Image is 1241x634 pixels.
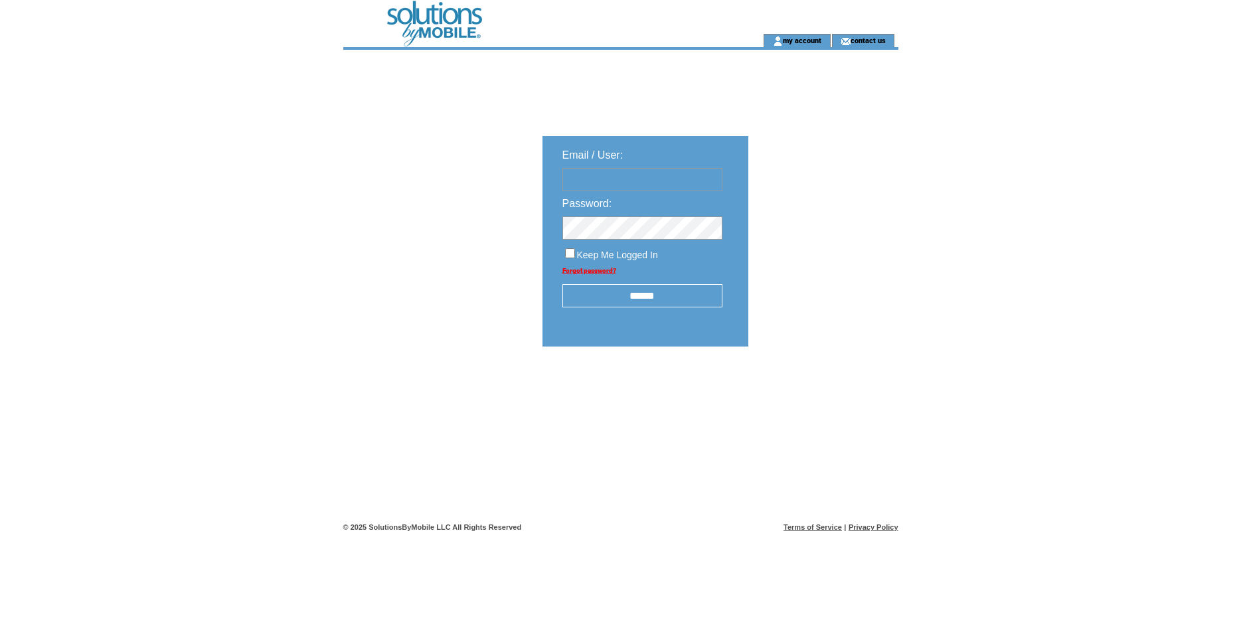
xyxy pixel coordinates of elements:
[343,523,522,531] span: © 2025 SolutionsByMobile LLC All Rights Reserved
[849,523,898,531] a: Privacy Policy
[841,36,851,46] img: contact_us_icon.gif;jsessionid=1D48F284F86B15F6A093139A26307D52
[562,267,616,274] a: Forgot password?
[783,36,821,44] a: my account
[577,250,658,260] span: Keep Me Logged In
[562,149,623,161] span: Email / User:
[844,523,846,531] span: |
[784,523,842,531] a: Terms of Service
[773,36,783,46] img: account_icon.gif;jsessionid=1D48F284F86B15F6A093139A26307D52
[787,380,853,396] img: transparent.png;jsessionid=1D48F284F86B15F6A093139A26307D52
[562,198,612,209] span: Password:
[851,36,886,44] a: contact us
